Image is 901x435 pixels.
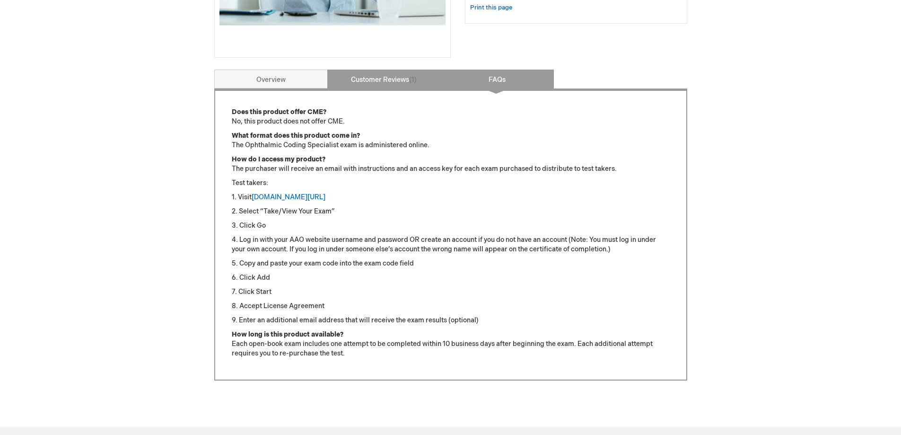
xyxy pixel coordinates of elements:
p: 8. Accept License Agreement [232,302,670,311]
p: 1. Visit [232,193,670,202]
strong: Does this product offer CME? [232,108,326,116]
p: The purchaser will receive an email with instructions and an access key for each exam purchased t... [232,155,670,174]
a: Print this page [470,2,512,14]
strong: How long is this product available? [232,330,343,338]
p: 2. Select “Take/View Your Exam” [232,207,670,216]
span: 1 [409,76,417,84]
a: Overview [214,70,328,89]
p: Test takers: [232,178,670,188]
p: The Ophthalmic Coding Specialist exam is administered online. [232,131,670,150]
p: Each open-book exam includes one attempt to be completed within 10 business days after beginning ... [232,330,670,358]
p: 9. Enter an additional email address that will receive the exam results (optional) [232,316,670,325]
a: FAQs [440,70,554,89]
strong: What format does this product come in? [232,132,360,140]
a: [DOMAIN_NAME][URL] [252,193,325,201]
p: 7. Click Start [232,287,670,297]
strong: How do I access my product? [232,155,325,163]
p: 6. Click Add [232,273,670,283]
p: 5. Copy and paste your exam code into the exam code field [232,259,670,268]
p: 3. Click Go [232,221,670,231]
a: Customer Reviews1 [327,70,441,89]
p: No, this product does not offer CME. [232,107,670,126]
p: 4. Log in with your AAO website username and password OR create an account if you do not have an ... [232,235,670,254]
